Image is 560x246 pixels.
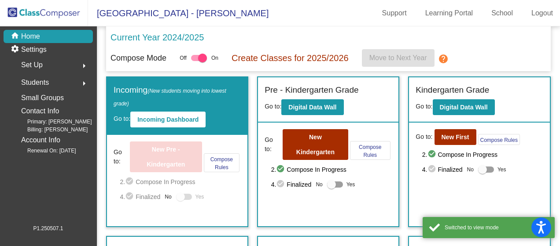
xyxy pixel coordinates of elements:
[130,141,202,172] button: New Pre - Kindergarten
[13,118,92,126] span: Primary: [PERSON_NAME]
[111,31,204,44] p: Current Year 2024/2025
[21,44,47,55] p: Settings
[120,192,161,202] span: 4. Finalized
[204,153,239,172] button: Compose Rules
[114,115,130,122] span: Go to:
[435,129,476,145] button: New First
[283,129,348,160] button: New Kindergarten
[125,192,136,202] mat-icon: check_circle
[362,49,435,67] button: Move to Next Year
[21,59,43,71] span: Set Up
[114,88,226,107] span: (New students moving into lowest grade)
[422,149,543,160] span: 2. Compose In Progress
[265,135,281,154] span: Go to:
[427,149,438,160] mat-icon: check_circle
[350,141,391,160] button: Compose Rules
[125,177,136,187] mat-icon: check_circle
[79,61,89,71] mat-icon: arrow_right
[478,134,520,145] button: Compose Rules
[114,148,128,166] span: Go to:
[442,134,469,141] b: New First
[497,164,506,175] span: Yes
[271,164,392,175] span: 2. Compose In Progress
[21,105,59,117] p: Contact Info
[296,134,335,156] b: New Kindergarten
[21,31,40,42] p: Home
[111,52,166,64] p: Compose Mode
[180,54,187,62] span: Off
[13,147,76,155] span: Renewal On: [DATE]
[21,76,49,89] span: Students
[11,31,21,42] mat-icon: home
[120,177,241,187] span: 2. Compose In Progress
[13,126,88,134] span: Billing: [PERSON_NAME]
[433,99,495,115] button: Digital Data Wall
[232,51,349,65] p: Create Classes for 2025/2026
[265,84,358,97] label: Pre - Kindergarten Grade
[137,116,199,123] b: Incoming Dashboard
[467,166,474,174] span: No
[416,132,432,141] span: Go to:
[21,134,60,146] p: Account Info
[288,104,336,111] b: Digital Data Wall
[418,6,480,20] a: Learning Portal
[11,44,21,55] mat-icon: settings
[211,54,218,62] span: On
[88,6,269,20] span: [GEOGRAPHIC_DATA] - [PERSON_NAME]
[445,224,548,232] div: Switched to view mode
[276,164,287,175] mat-icon: check_circle
[281,99,343,115] button: Digital Data Wall
[375,6,414,20] a: Support
[79,78,89,89] mat-icon: arrow_right
[21,92,64,104] p: Small Groups
[316,181,322,188] span: No
[416,84,489,97] label: Kindergarten Grade
[524,6,560,20] a: Logout
[484,6,520,20] a: School
[130,112,206,127] button: Incoming Dashboard
[422,164,463,175] span: 4. Finalized
[147,146,185,168] b: New Pre - Kindergarten
[440,104,488,111] b: Digital Data Wall
[369,54,427,61] span: Move to Next Year
[276,179,287,190] mat-icon: check_circle
[271,179,312,190] span: 4. Finalized
[114,84,241,109] label: Incoming
[427,164,438,175] mat-icon: check_circle
[416,103,432,110] span: Go to:
[195,192,204,202] span: Yes
[438,54,449,64] mat-icon: help
[265,103,281,110] span: Go to:
[165,193,171,201] span: No
[346,179,355,190] span: Yes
